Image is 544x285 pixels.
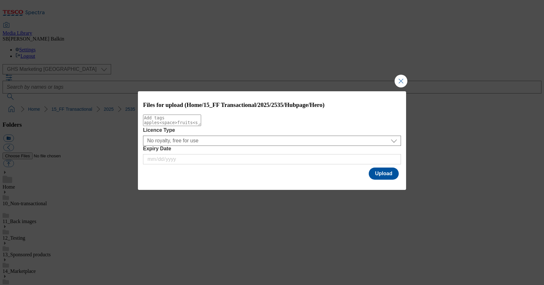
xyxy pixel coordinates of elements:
[395,75,407,87] button: Close Modal
[138,91,406,190] div: Modal
[143,127,401,133] label: Licence Type
[369,168,399,180] button: Upload
[143,146,401,152] label: Expiry Date
[143,101,401,109] h3: Files for upload (Home/15_FF Transactional/2025/2535/Hubpage/Hero)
